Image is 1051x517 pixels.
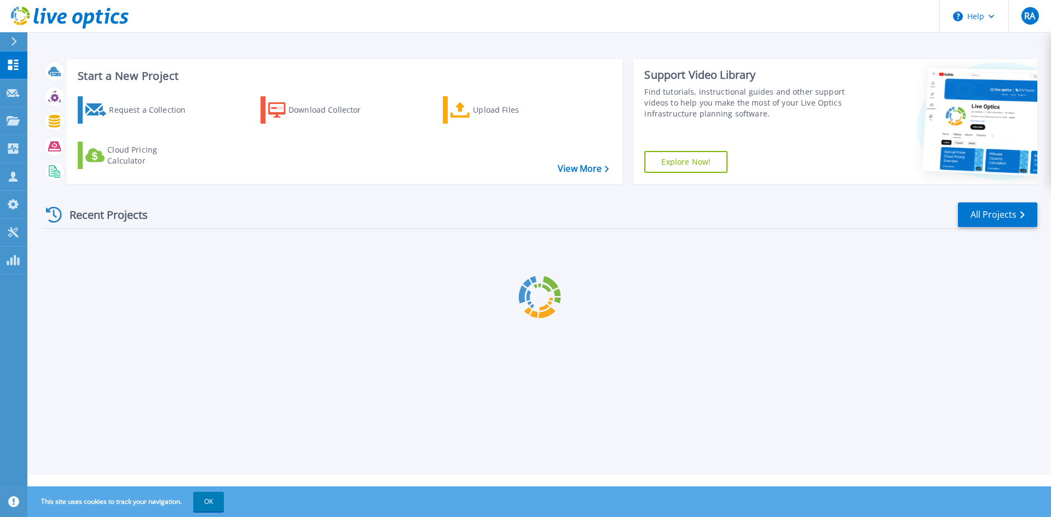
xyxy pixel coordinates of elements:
div: Cloud Pricing Calculator [107,144,195,166]
div: Find tutorials, instructional guides and other support videos to help you make the most of your L... [644,86,850,119]
a: Upload Files [443,96,565,124]
a: View More [558,164,609,174]
a: Explore Now! [644,151,727,173]
button: OK [193,492,224,512]
div: Upload Files [473,99,561,121]
span: This site uses cookies to track your navigation. [30,492,224,512]
div: Support Video Library [644,68,850,82]
span: RA [1024,11,1035,20]
h3: Start a New Project [78,70,609,82]
a: Cloud Pricing Calculator [78,142,200,169]
a: Request a Collection [78,96,200,124]
div: Recent Projects [42,201,163,228]
div: Download Collector [288,99,376,121]
div: Request a Collection [109,99,197,121]
a: Download Collector [261,96,383,124]
a: All Projects [958,202,1037,227]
